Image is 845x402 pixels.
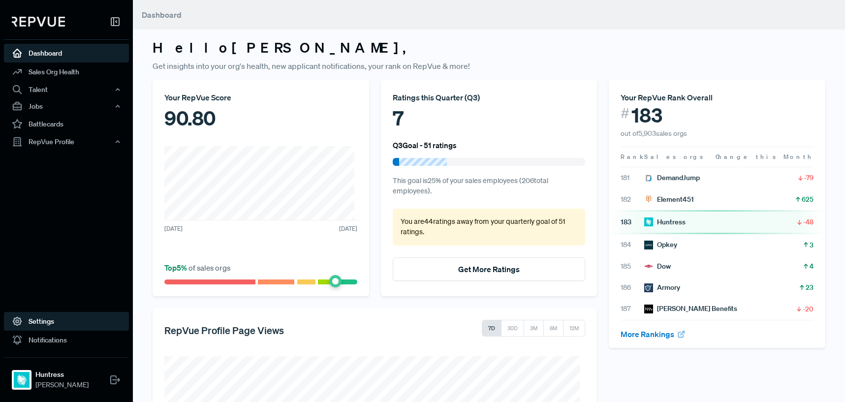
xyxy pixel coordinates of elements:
span: out of 5,903 sales orgs [621,129,687,138]
span: [PERSON_NAME] [35,380,89,390]
img: Huntress [644,217,653,226]
span: -48 [803,217,814,227]
img: Element451 [644,195,653,204]
span: 183 [631,103,662,127]
span: 3 [810,240,814,250]
button: Talent [4,81,129,98]
span: Change this Month [716,153,814,161]
span: 182 [621,194,644,205]
p: This goal is 25 % of your sales employees ( 206 total employees). [393,176,586,197]
div: Ratings this Quarter ( Q3 ) [393,92,586,103]
img: Opkey [644,241,653,249]
button: 12M [563,320,585,337]
span: 625 [802,194,814,204]
button: 3M [524,320,544,337]
button: 6M [543,320,563,337]
span: Rank [621,153,644,161]
span: 186 [621,282,644,293]
span: 23 [806,282,814,292]
span: 184 [621,240,644,250]
span: 4 [810,261,814,271]
div: Your RepVue Score [164,92,357,103]
span: Sales orgs [644,153,705,161]
span: 183 [621,217,644,227]
div: Element451 [644,194,694,205]
span: # [621,103,629,124]
span: -20 [803,304,814,314]
a: More Rankings [621,329,686,339]
a: HuntressHuntress[PERSON_NAME] [4,357,129,394]
a: Sales Org Health [4,62,129,81]
h3: Hello [PERSON_NAME] , [153,39,825,56]
span: Dashboard [142,10,182,20]
a: Battlecards [4,115,129,133]
button: RepVue Profile [4,133,129,150]
a: Notifications [4,331,129,349]
span: 187 [621,304,644,314]
strong: Huntress [35,370,89,380]
h6: Q3 Goal - 51 ratings [393,141,457,150]
span: Your RepVue Rank Overall [621,93,713,102]
span: -79 [804,173,814,183]
button: Jobs [4,98,129,115]
div: 90.80 [164,103,357,133]
a: Settings [4,312,129,331]
div: Huntress [644,217,686,227]
button: 7D [482,320,501,337]
span: [DATE] [164,224,183,233]
span: 181 [621,173,644,183]
img: DemandJump [644,174,653,183]
div: 7 [393,103,586,133]
span: Top 5 % [164,263,188,273]
button: 30D [501,320,524,337]
img: Armory [644,283,653,292]
img: Huntress [14,372,30,388]
span: 185 [621,261,644,272]
div: Armory [644,282,680,293]
span: of sales orgs [164,263,230,273]
div: DemandJump [644,173,700,183]
h5: RepVue Profile Page Views [164,324,284,336]
button: Get More Ratings [393,257,586,281]
img: Dow [644,262,653,271]
p: You are 44 ratings away from your quarterly goal of 51 ratings . [401,216,578,238]
p: Get insights into your org's health, new applicant notifications, your rank on RepVue & more! [153,60,825,72]
img: RepVue [12,17,65,27]
div: [PERSON_NAME] Benefits [644,304,737,314]
div: Opkey [644,240,677,250]
a: Dashboard [4,44,129,62]
div: Dow [644,261,671,272]
img: Nava Benefits [644,305,653,313]
span: [DATE] [339,224,357,233]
